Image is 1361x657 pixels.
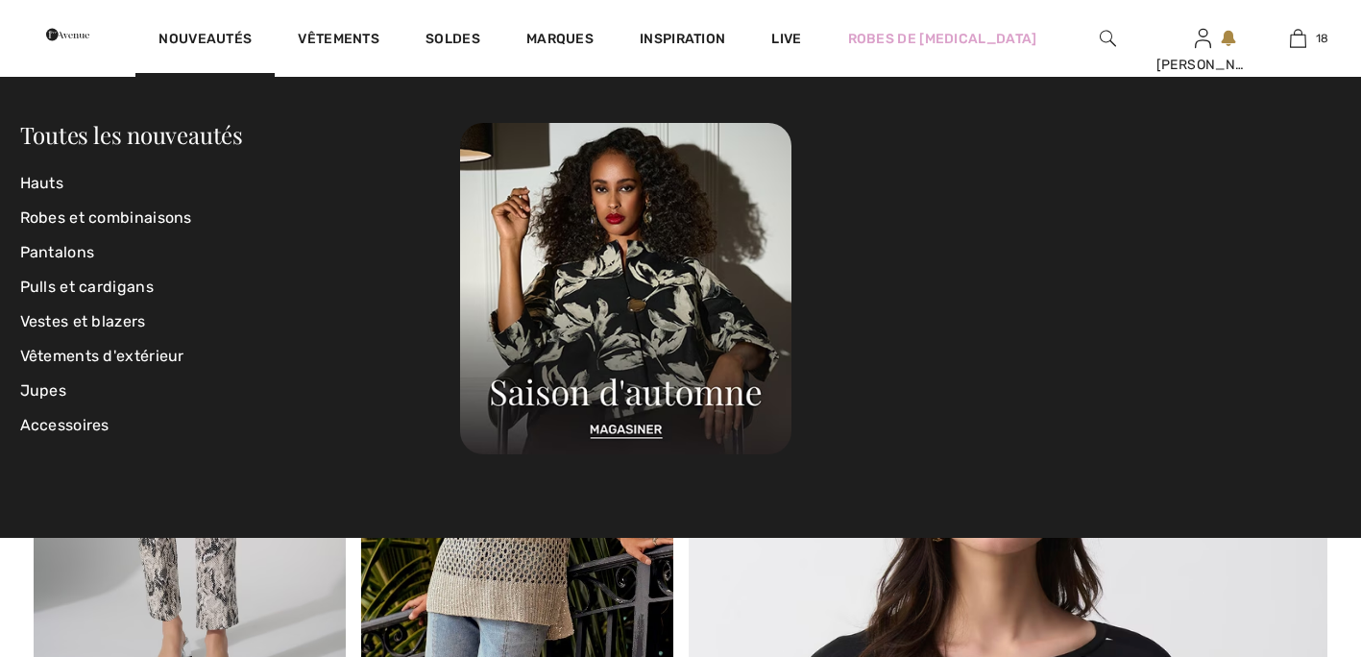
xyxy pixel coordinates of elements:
[1195,27,1211,50] img: Mes infos
[1239,513,1342,561] iframe: Ouvre un widget dans lequel vous pouvez trouver plus d’informations
[771,29,801,49] a: Live
[526,31,594,51] a: Marques
[1195,29,1211,47] a: Se connecter
[425,31,480,51] a: Soldes
[1290,27,1306,50] img: Mon panier
[46,15,89,54] img: 1ère Avenue
[20,339,461,374] a: Vêtements d'extérieur
[20,235,461,270] a: Pantalons
[20,304,461,339] a: Vestes et blazers
[20,166,461,201] a: Hauts
[460,123,791,454] img: 250825112755_e80b8af1c0156.jpg
[158,31,252,51] a: Nouveautés
[20,201,461,235] a: Robes et combinaisons
[1100,27,1116,50] img: recherche
[1316,30,1329,47] span: 18
[1252,27,1345,50] a: 18
[298,31,379,51] a: Vêtements
[1156,55,1250,75] div: [PERSON_NAME]
[20,374,461,408] a: Jupes
[20,119,243,150] a: Toutes les nouveautés
[20,270,461,304] a: Pulls et cardigans
[848,29,1037,49] a: Robes de [MEDICAL_DATA]
[20,408,461,443] a: Accessoires
[640,31,725,51] span: Inspiration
